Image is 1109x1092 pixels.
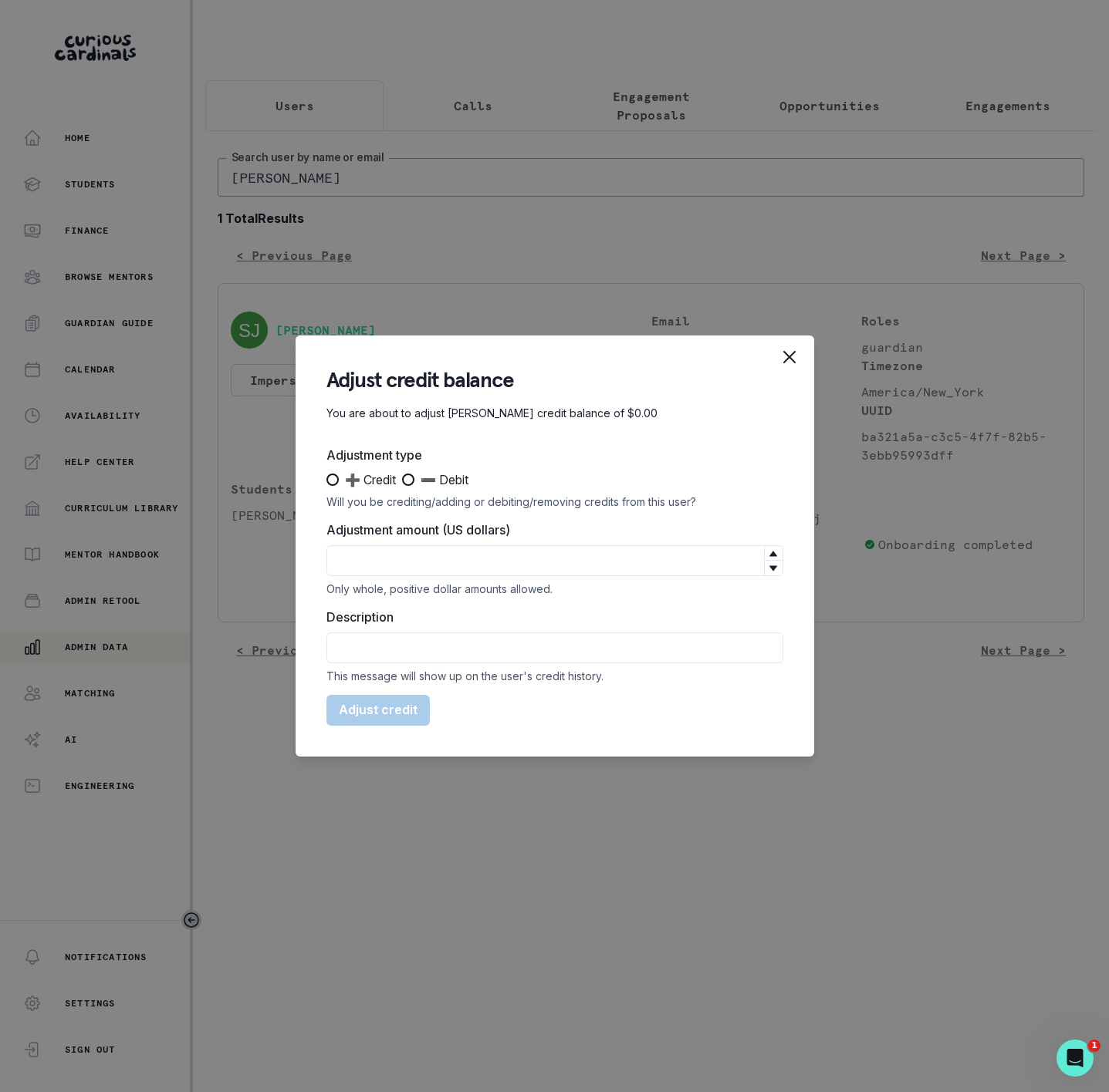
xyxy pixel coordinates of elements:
div: Will you be crediting/adding or debiting/removing credits from this user? [326,495,783,508]
label: Description [326,608,774,626]
header: Adjust credit balance [326,366,783,393]
label: Adjustment type [326,446,774,464]
div: Only whole, positive dollar amounts allowed. [326,582,783,595]
div: This message will show up on the user's credit history. [326,669,783,682]
span: ➕ Credit [345,470,396,489]
iframe: Intercom live chat [1057,1040,1094,1077]
button: Close [774,342,805,372]
span: ➖ Debit [421,470,468,489]
span: 1 [1088,1040,1101,1052]
label: Adjustment amount (US dollars) [326,521,774,539]
p: You are about to adjust [PERSON_NAME] credit balance of $0.00 [326,406,783,421]
button: Adjust credit [326,695,430,726]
